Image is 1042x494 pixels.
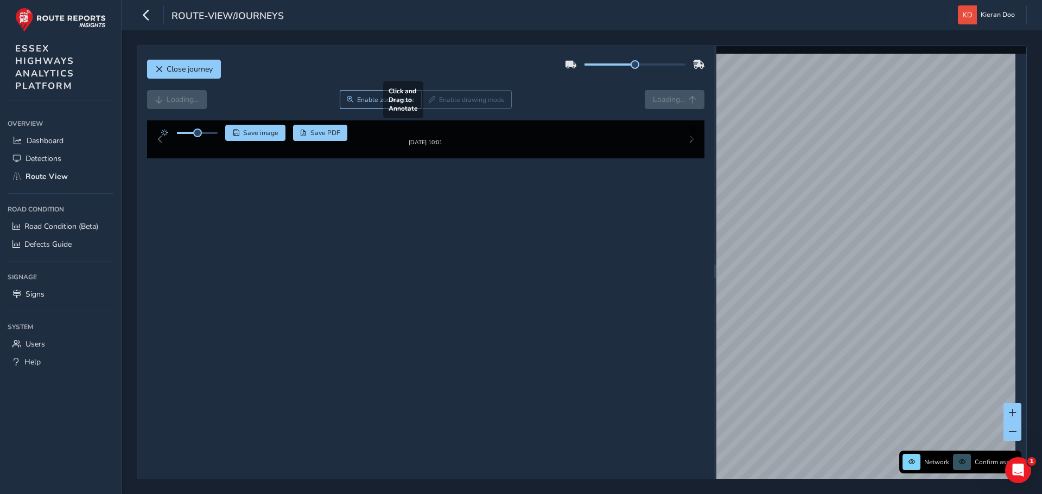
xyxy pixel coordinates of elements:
[15,42,74,92] span: ESSEX HIGHWAYS ANALYTICS PLATFORM
[26,153,61,164] span: Detections
[958,5,1019,24] button: Kieran Doo
[975,458,1018,466] span: Confirm assets
[8,353,113,371] a: Help
[15,8,106,32] img: rr logo
[243,129,278,137] span: Save image
[167,64,213,74] span: Close journey
[27,136,63,146] span: Dashboard
[24,221,98,232] span: Road Condition (Beta)
[26,171,68,182] span: Route View
[392,137,459,147] img: Thumbnail frame
[340,90,422,109] button: Zoom
[225,125,285,141] button: Save
[8,285,113,303] a: Signs
[171,9,284,24] span: route-view/journeys
[924,458,949,466] span: Network
[8,201,113,217] div: Road Condition
[293,125,348,141] button: PDF
[8,269,113,285] div: Signage
[8,168,113,185] a: Route View
[24,357,41,367] span: Help
[1005,457,1031,483] iframe: Intercom live chat
[981,5,1015,24] span: Kieran Doo
[8,319,113,335] div: System
[8,335,113,353] a: Users
[1027,457,1036,466] span: 1
[24,239,72,249] span: Defects Guide
[26,339,45,349] span: Users
[958,5,977,24] img: diamond-layout
[8,116,113,132] div: Overview
[8,132,113,150] a: Dashboard
[357,95,415,104] span: Enable zoom mode
[8,150,113,168] a: Detections
[392,147,459,155] div: [DATE] 10:01
[26,289,45,299] span: Signs
[8,235,113,253] a: Defects Guide
[8,217,113,235] a: Road Condition (Beta)
[147,60,221,79] button: Close journey
[310,129,340,137] span: Save PDF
